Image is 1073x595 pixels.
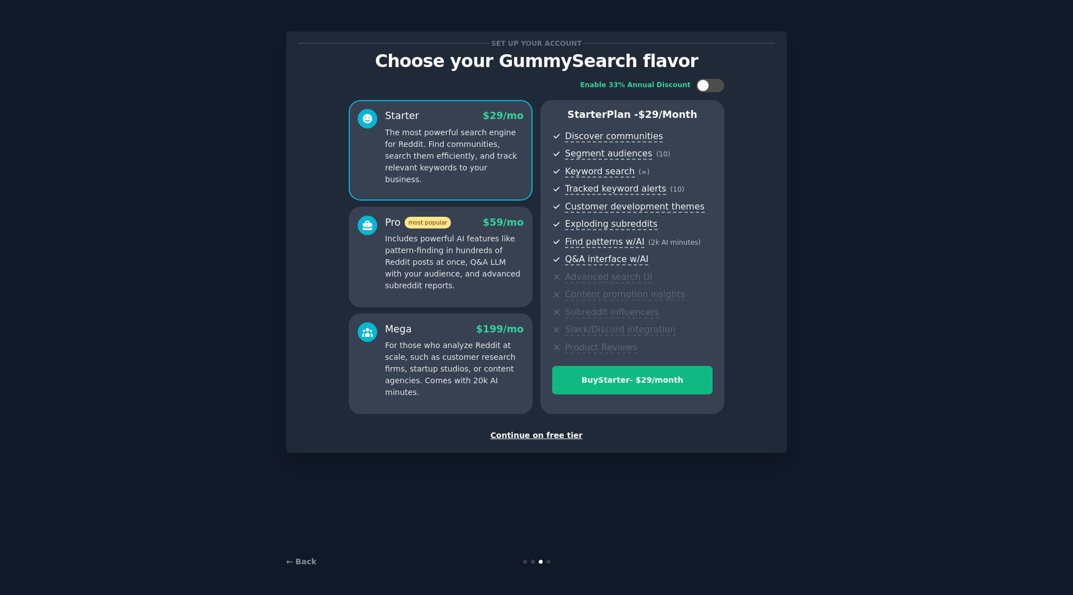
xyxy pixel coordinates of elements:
[656,150,670,158] span: ( 10 )
[552,108,713,122] p: Starter Plan -
[639,168,650,176] span: ( ∞ )
[565,307,659,318] span: Subreddit influencers
[553,374,712,386] div: Buy Starter - $ 29 /month
[565,272,652,283] span: Advanced search UI
[565,183,666,195] span: Tracked keyword alerts
[385,322,412,336] div: Mega
[565,342,637,354] span: Product Reviews
[580,80,691,91] div: Enable 33% Annual Discount
[385,233,524,292] p: Includes powerful AI features like pattern-finding in hundreds of Reddit posts at once, Q&A LLM w...
[286,557,316,566] a: ← Back
[490,37,584,49] span: Set up your account
[385,216,451,230] div: Pro
[565,148,652,160] span: Segment audiences
[565,324,676,336] span: Slack/Discord integration
[565,254,648,265] span: Q&A interface w/AI
[385,109,419,123] div: Starter
[476,323,524,335] span: $ 199 /mo
[385,340,524,398] p: For those who analyze Reddit at scale, such as customer research firms, startup studios, or conte...
[670,185,684,193] span: ( 10 )
[638,109,697,120] span: $ 29 /month
[648,239,701,246] span: ( 2k AI minutes )
[298,51,775,71] p: Choose your GummySearch flavor
[405,217,452,229] span: most popular
[298,430,775,441] div: Continue on free tier
[565,236,644,248] span: Find patterns w/AI
[565,131,663,142] span: Discover communities
[385,127,524,185] p: The most powerful search engine for Reddit. Find communities, search them efficiently, and track ...
[483,217,524,228] span: $ 59 /mo
[565,289,685,301] span: Content promotion insights
[483,110,524,121] span: $ 29 /mo
[565,166,635,178] span: Keyword search
[552,366,713,394] button: BuyStarter- $29/month
[565,201,705,213] span: Customer development themes
[565,218,657,230] span: Exploding subreddits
